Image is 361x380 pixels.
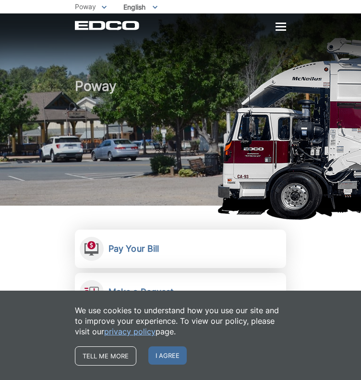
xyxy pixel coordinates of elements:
[148,346,187,365] span: I agree
[108,287,174,297] h2: Make a Request
[108,244,159,254] h2: Pay Your Bill
[217,37,361,220] img: Garbage truck
[104,326,156,337] a: privacy policy
[75,2,96,11] span: Poway
[75,79,286,208] h1: Poway
[75,305,286,337] p: We use cookies to understand how you use our site and to improve your experience. To view our pol...
[75,230,286,268] a: Pay Your Bill
[75,346,136,366] a: Tell me more
[75,273,286,311] a: Make a Request
[75,21,139,30] a: EDCD logo. Return to the homepage.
